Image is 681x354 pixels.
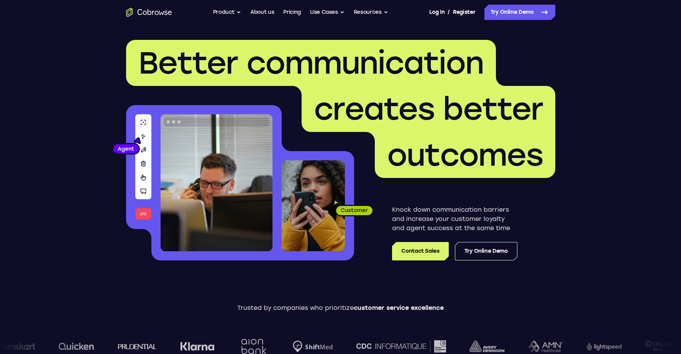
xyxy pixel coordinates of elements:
[387,137,543,173] span: outcomes
[392,205,517,233] p: Knock down communication barriers and increase your customer loyalty and agent success at the sam...
[292,341,332,352] img: Shiftmed
[356,340,446,352] img: CDC Informatique
[314,91,543,127] span: creates better
[126,8,172,17] a: Go to the home page
[354,5,388,20] button: Resources
[310,5,345,20] button: Use Cases
[469,341,504,352] img: avery-dennison
[448,8,450,17] span: /
[429,5,445,20] a: Log In
[180,342,214,351] img: Klarna
[138,44,484,81] span: Better communication
[250,5,274,20] a: About us
[528,341,563,352] img: AMN Healthcare
[484,5,555,20] a: Try Online Demo
[161,114,272,251] img: A customer support agent talking on the phone
[455,242,517,260] a: Try Online Demo
[213,5,241,20] button: Product
[392,242,448,260] a: Contact Sales
[453,5,475,20] a: Register
[354,304,444,311] span: customer service excellence
[283,5,301,20] a: Pricing
[118,343,156,349] img: prudential
[282,160,345,251] img: A customer holding their phone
